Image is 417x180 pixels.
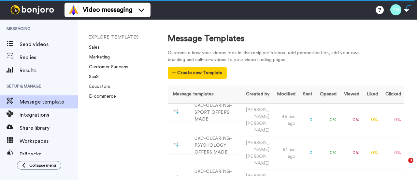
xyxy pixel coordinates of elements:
th: Liked [362,86,381,104]
td: 49 min ago [272,104,298,137]
span: Integrations [20,111,78,119]
td: 0 % [381,137,404,170]
a: Customer Success [85,65,128,69]
td: 51 min ago [272,137,298,170]
span: Workspaces [20,137,78,145]
span: Send videos [20,41,78,48]
span: [PERSON_NAME] [246,154,269,166]
span: Video messaging [83,5,132,14]
td: 0 % [362,104,381,137]
th: Modified [272,86,298,104]
button: Create new Template [168,67,227,79]
th: Opened [315,86,339,104]
img: nextgen-template.svg [173,109,179,114]
img: nextgen-template.svg [173,175,179,180]
a: Sales [85,45,100,50]
td: 0 % [362,137,381,170]
th: Clicked [381,86,404,104]
th: Message templates [168,86,239,104]
span: Results [20,67,78,74]
img: nextgen-template.svg [173,142,179,147]
div: Message Templates [168,33,404,45]
td: 0 [298,104,315,137]
td: [PERSON_NAME] [239,104,272,137]
td: 0 % [339,104,362,137]
th: Created by [239,86,272,104]
span: Replies [20,54,78,61]
td: 0 % [315,104,339,137]
a: E-commerce [85,94,116,99]
div: UKC-CLEARING-SPORT OFFERS MADE [194,102,237,123]
span: [PERSON_NAME] [246,121,269,133]
span: Fallbacks [20,150,78,158]
a: Educators [85,84,110,89]
span: Message template [20,98,78,106]
iframe: Intercom live chat [395,158,410,173]
td: [PERSON_NAME] [239,137,272,170]
td: 0 % [315,137,339,170]
a: SaaS [85,74,99,79]
td: 0 % [381,104,404,137]
th: Viewed [339,86,362,104]
td: 0 [298,137,315,170]
img: vm-color.svg [68,5,79,15]
span: Share library [20,124,78,132]
td: 0 % [339,137,362,170]
img: bj-logo-header-white.svg [8,5,57,14]
a: Marketing [85,55,110,59]
span: Collapse menu [29,163,56,168]
li: EXPLORE TEMPLATES [88,34,176,41]
span: 3 [408,158,413,163]
div: Customise how your videos look in the recipient's inbox, add personalisation, add your own brandi... [168,50,370,63]
button: Collapse menu [17,161,61,170]
div: UKC-CLEARING-PSYCHOLOGY OFFERS MADE [194,135,237,156]
th: Sent [298,86,315,104]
